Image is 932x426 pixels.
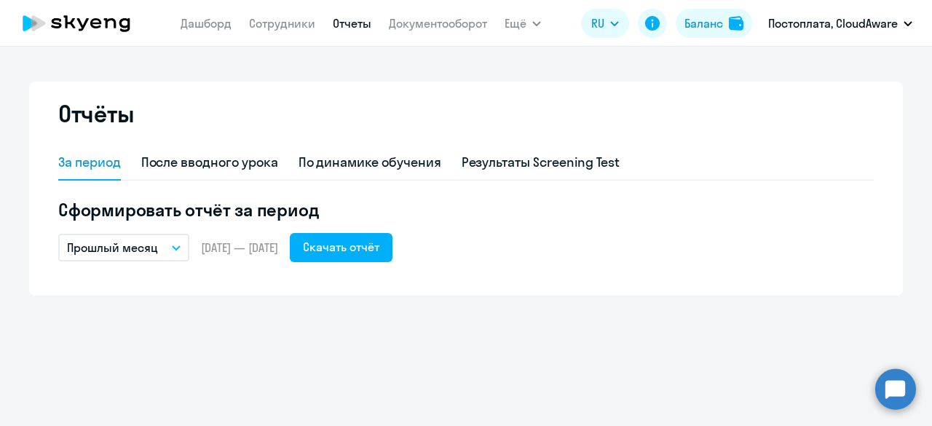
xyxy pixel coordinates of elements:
button: Прошлый месяц [58,234,189,261]
img: balance [729,16,743,31]
h5: Сформировать отчёт за период [58,198,874,221]
p: Постоплата, CloudAware [768,15,898,32]
button: Ещё [505,9,541,38]
div: Скачать отчёт [303,238,379,256]
a: Отчеты [333,16,371,31]
span: Ещё [505,15,526,32]
div: После вводного урока [141,153,278,172]
a: Сотрудники [249,16,315,31]
button: RU [581,9,629,38]
span: RU [591,15,604,32]
span: [DATE] — [DATE] [201,240,278,256]
p: Прошлый месяц [67,239,158,256]
button: Балансbalance [676,9,752,38]
a: Дашборд [181,16,232,31]
button: Скачать отчёт [290,233,392,262]
a: Документооборот [389,16,487,31]
div: За период [58,153,121,172]
div: Результаты Screening Test [462,153,620,172]
div: Баланс [684,15,723,32]
button: Постоплата, CloudAware [761,6,920,41]
h2: Отчёты [58,99,134,128]
div: По динамике обучения [299,153,441,172]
